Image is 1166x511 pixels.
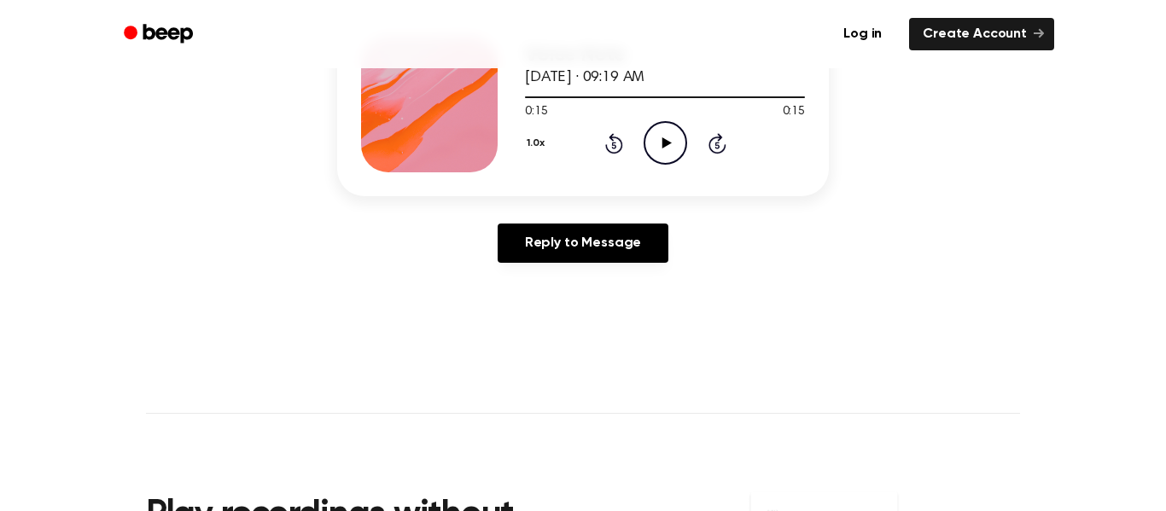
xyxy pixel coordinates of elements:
[826,15,899,54] a: Log in
[525,103,547,121] span: 0:15
[909,18,1054,50] a: Create Account
[783,103,805,121] span: 0:15
[525,70,644,85] span: [DATE] · 09:19 AM
[112,18,208,51] a: Beep
[525,129,551,158] button: 1.0x
[498,224,668,263] a: Reply to Message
